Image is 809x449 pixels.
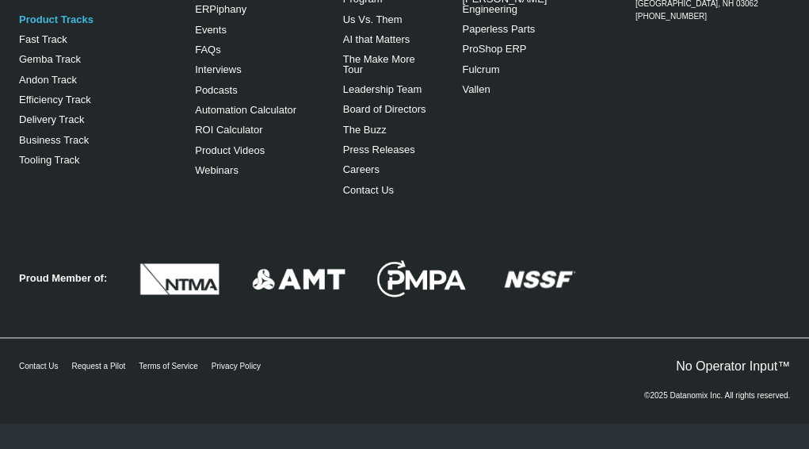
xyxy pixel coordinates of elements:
[195,164,239,176] a: Webinars
[462,23,535,35] a: Paperless Parts
[195,144,265,156] a: Product Videos
[139,362,197,370] a: Terms of Service
[19,94,91,106] a: Efficiency Track
[343,33,410,45] a: AI that Matters
[676,359,790,373] a: No Operator Input™
[19,53,81,65] a: Gemba Track
[195,104,296,116] a: Automation Calculator
[462,43,526,55] a: ProShop ERP
[195,3,246,15] a: ERPiphany
[19,74,77,86] a: Andon Track
[195,24,227,36] a: Events
[343,124,387,136] a: The Buzz
[19,33,67,45] a: Fast Track
[343,53,415,75] a: The Make More Tour
[195,124,262,136] a: ROI Calculator
[19,113,84,125] a: Delivery Track
[644,391,790,399] p: ©2025 Datanomix Inc. All rights reserved.
[343,13,403,25] a: Us Vs. Them
[462,83,490,95] a: Vallen
[195,84,237,96] a: Podcasts
[195,63,242,75] a: Interviews
[19,13,93,25] a: Product Tracks
[19,272,107,284] strong: Proud Member of:
[19,362,58,370] a: Contact Us
[19,134,89,146] a: Business Track
[462,63,499,75] a: Fulcrum
[343,83,422,95] a: Leadership Team
[19,154,80,166] a: Tooling Track
[71,362,125,370] a: Request a Pilot
[343,184,394,196] a: Contact Us
[212,362,261,370] a: Privacy Policy
[343,163,380,175] a: Careers
[343,144,415,155] a: Press Releases
[195,44,221,56] a: FAQs
[343,103,426,115] a: Board of Directors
